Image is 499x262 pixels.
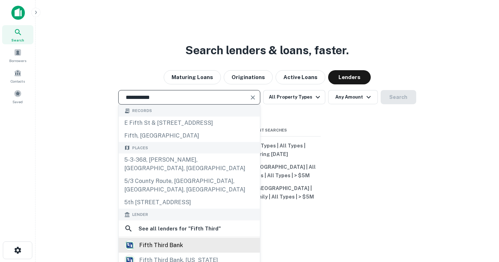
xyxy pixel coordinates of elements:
button: Any Amount [328,90,378,104]
span: Records [132,108,152,114]
h6: See all lenders for " Fifth Third " [139,224,221,233]
img: picture [125,240,135,250]
button: Originations [224,70,273,84]
span: Search [11,37,24,43]
span: Saved [13,99,23,105]
button: [US_STATE], [GEOGRAPHIC_DATA] | All Property Types | All Types | > $5M [214,161,321,182]
button: Lenders [328,70,371,84]
button: Maturing Loans [164,70,221,84]
h3: Search lenders & loans, faster. [186,42,349,59]
span: Borrowers [9,58,26,63]
div: 5-3-368, [PERSON_NAME], [GEOGRAPHIC_DATA], [GEOGRAPHIC_DATA] [119,154,260,175]
a: Borrowers [2,46,33,65]
button: Clear [248,93,258,102]
a: Search [2,25,33,44]
div: fifth third bank [139,240,183,251]
a: fifth third bank [119,238,260,253]
span: Lender [132,212,148,218]
div: fifth, [GEOGRAPHIC_DATA] [119,129,260,142]
div: 5/3 County Route, [GEOGRAPHIC_DATA], [GEOGRAPHIC_DATA], [GEOGRAPHIC_DATA] [119,175,260,196]
button: [US_STATE], [GEOGRAPHIC_DATA] | Office, Multifamily | All Types | > $5M [214,182,321,203]
span: Recent Searches [214,127,321,133]
button: All Property Types | All Types | Maturing [DATE] [214,139,321,161]
span: Contacts [11,78,25,84]
iframe: Chat Widget [463,205,499,239]
button: Active Loans [276,70,325,84]
div: 5th [STREET_ADDRESS] [119,196,260,209]
button: All Property Types [263,90,325,104]
a: Saved [2,87,33,106]
img: capitalize-icon.png [11,6,25,20]
a: Contacts [2,66,33,85]
span: Places [132,145,148,151]
div: e fifth st & [STREET_ADDRESS] [119,116,260,129]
